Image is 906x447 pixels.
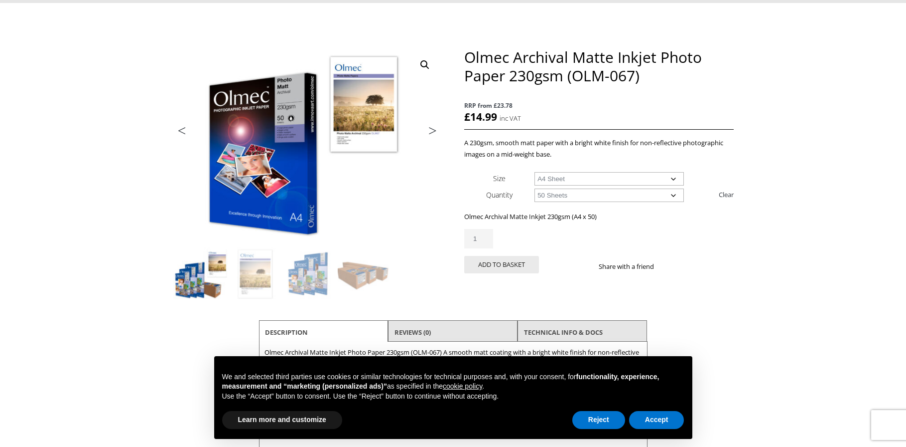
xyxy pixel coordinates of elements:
img: facebook sharing button [666,262,674,270]
label: Quantity [486,190,513,200]
span: £ [464,110,470,124]
strong: functionality, experience, measurement and “marketing (personalized ads)” [222,373,659,391]
a: Reviews (0) [394,323,431,341]
p: A 230gsm, smooth matt paper with a bright white finish for non-reflective photographic images on ... [464,137,733,160]
h1: Olmec Archival Matte Inkjet Photo Paper 230gsm (OLM-067) [464,48,733,85]
p: Share with a friend [599,261,666,272]
img: Olmec Archival Matte Inkjet Photo Paper 230gsm (OLM-067) - Image 2 [228,247,282,301]
button: Accept [629,411,684,429]
input: Product quantity [464,229,493,248]
p: Olmec Archival Matte Inkjet 230gsm (A4 x 50) [464,211,733,223]
p: We and selected third parties use cookies or similar technologies for technical purposes and, wit... [222,372,684,392]
img: twitter sharing button [678,262,686,270]
img: Olmec Archival Matte Inkjet Photo Paper 230gsm (OLM-067) [173,247,227,301]
div: Notice [206,348,700,447]
bdi: 14.99 [464,110,497,124]
button: Reject [572,411,625,429]
a: View full-screen image gallery [416,56,434,74]
img: email sharing button [690,262,698,270]
a: TECHNICAL INFO & DOCS [524,323,603,341]
button: Learn more and customize [222,411,342,429]
span: RRP from £23.78 [464,100,733,111]
p: Olmec Archival Matte Inkjet Photo Paper 230gsm (OLM-067) A smooth matt coating with a bright whit... [264,347,642,370]
img: Olmec Archival Matte Inkjet Photo Paper 230gsm (OLM-067) - Image 4 [338,247,391,301]
button: Add to basket [464,256,539,273]
img: Olmec Archival Matte Inkjet Photo Paper 230gsm (OLM-067) - Image 3 [283,247,337,301]
label: Size [493,174,506,183]
a: Description [265,323,308,341]
p: Use the “Accept” button to consent. Use the “Reject” button to continue without accepting. [222,392,684,402]
a: cookie policy [443,382,482,390]
a: Clear options [719,187,734,203]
